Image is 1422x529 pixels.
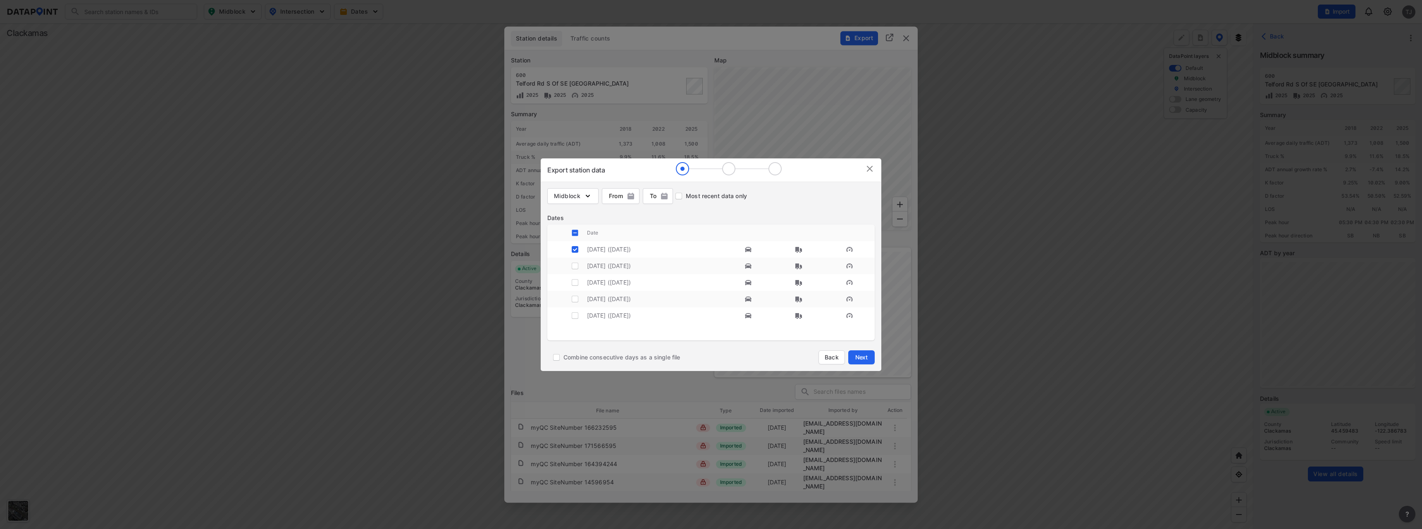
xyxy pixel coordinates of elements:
[795,311,803,320] img: LX1kL0xfshq6bodlbhx3MTWm7tXVoNg+enytLahksfEwAAAAASUVORK5CYII=
[744,278,752,287] img: D+gA8wXpYpAJwAgAAAABJRU5ErkJggg==
[744,245,752,254] img: D+gA8wXpYpAJwAgAAAABJRU5ErkJggg==
[563,353,680,361] span: Combine consecutive days as a single file
[795,245,803,254] img: LX1kL0xfshq6bodlbhx3MTWm7tXVoNg+enytLahksfEwAAAAASUVORK5CYII=
[845,295,854,303] img: GNxwEyk3CsuCFAAAAAElFTkSuQmCC
[587,241,723,258] td: [DATE] ([DATE])
[584,192,592,200] img: 5YPKRKmlfpI5mqlR8AD95paCi+0kK1fRFDJSaMmawlwaeJcJwk9O2fotCW5ve9gAAAAASUVORK5CYII=
[845,245,854,254] img: GNxwEyk3CsuCFAAAAAElFTkSuQmCC
[744,262,752,270] img: D+gA8wXpYpAJwAgAAAABJRU5ErkJggg==
[587,258,723,274] td: [DATE] ([DATE])
[795,295,803,303] img: LX1kL0xfshq6bodlbhx3MTWm7tXVoNg+enytLahksfEwAAAAASUVORK5CYII=
[744,311,752,320] img: D+gA8wXpYpAJwAgAAAABJRU5ErkJggg==
[587,291,723,307] td: [DATE] ([DATE])
[587,274,723,291] td: [DATE] ([DATE])
[627,192,635,200] img: png;base64,iVBORw0KGgoAAAANSUhEUgAAABQAAAAUCAYAAACNiR0NAAAACXBIWXMAAAsTAAALEwEAmpwYAAAAAXNSR0IArs...
[845,262,854,270] img: GNxwEyk3CsuCFAAAAAElFTkSuQmCC
[547,165,605,175] div: Export station data
[865,164,875,174] img: IvGo9hDFjq0U70AQfCTEoVEAFwAAAAASUVORK5CYII=
[554,192,592,200] span: Midblock
[795,262,803,270] img: LX1kL0xfshq6bodlbhx3MTWm7tXVoNg+enytLahksfEwAAAAASUVORK5CYII=
[845,311,854,320] img: GNxwEyk3CsuCFAAAAAElFTkSuQmCC
[853,353,870,361] span: Next
[547,214,875,222] div: Dates
[587,307,723,324] td: [DATE] ([DATE])
[676,162,782,175] img: llR8THcIqJKT4tzxLABS9+Wy7j53VXW9jma2eUxb+zwI0ndL13UtNYW78bbi+NGFHop6vbg9+JxKXfH9kZPvL8syoHAAAAAEl...
[845,278,854,287] img: GNxwEyk3CsuCFAAAAAElFTkSuQmCC
[686,192,747,200] span: Most recent data only
[547,225,875,345] table: customized table
[744,295,752,303] img: D+gA8wXpYpAJwAgAAAABJRU5ErkJggg==
[795,278,803,287] img: LX1kL0xfshq6bodlbhx3MTWm7tXVoNg+enytLahksfEwAAAAASUVORK5CYII=
[824,353,840,361] span: Back
[587,225,875,241] div: Date
[660,192,668,200] img: png;base64,iVBORw0KGgoAAAANSUhEUgAAABQAAAAUCAYAAACNiR0NAAAACXBIWXMAAAsTAAALEwEAmpwYAAAAAXNSR0IArs...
